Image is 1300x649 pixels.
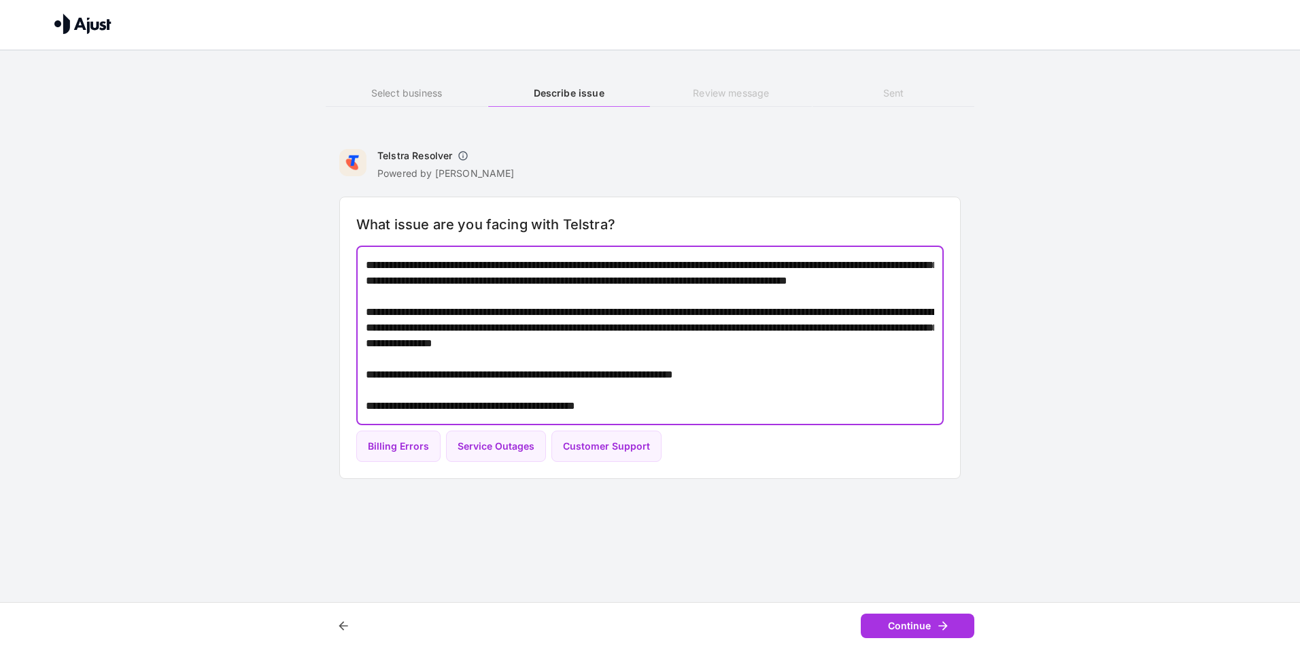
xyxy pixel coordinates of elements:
button: Continue [861,614,974,639]
img: Ajust [54,14,112,34]
h6: Sent [812,86,974,101]
button: Service Outages [446,431,546,463]
p: Powered by [PERSON_NAME] [377,167,515,180]
h6: Describe issue [488,86,650,101]
h6: Review message [650,86,812,101]
button: Customer Support [551,431,662,463]
h6: Select business [326,86,487,101]
h6: Telstra Resolver [377,149,452,163]
button: Billing Errors [356,431,441,463]
h6: What issue are you facing with Telstra? [356,214,944,235]
img: Telstra [339,149,366,176]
